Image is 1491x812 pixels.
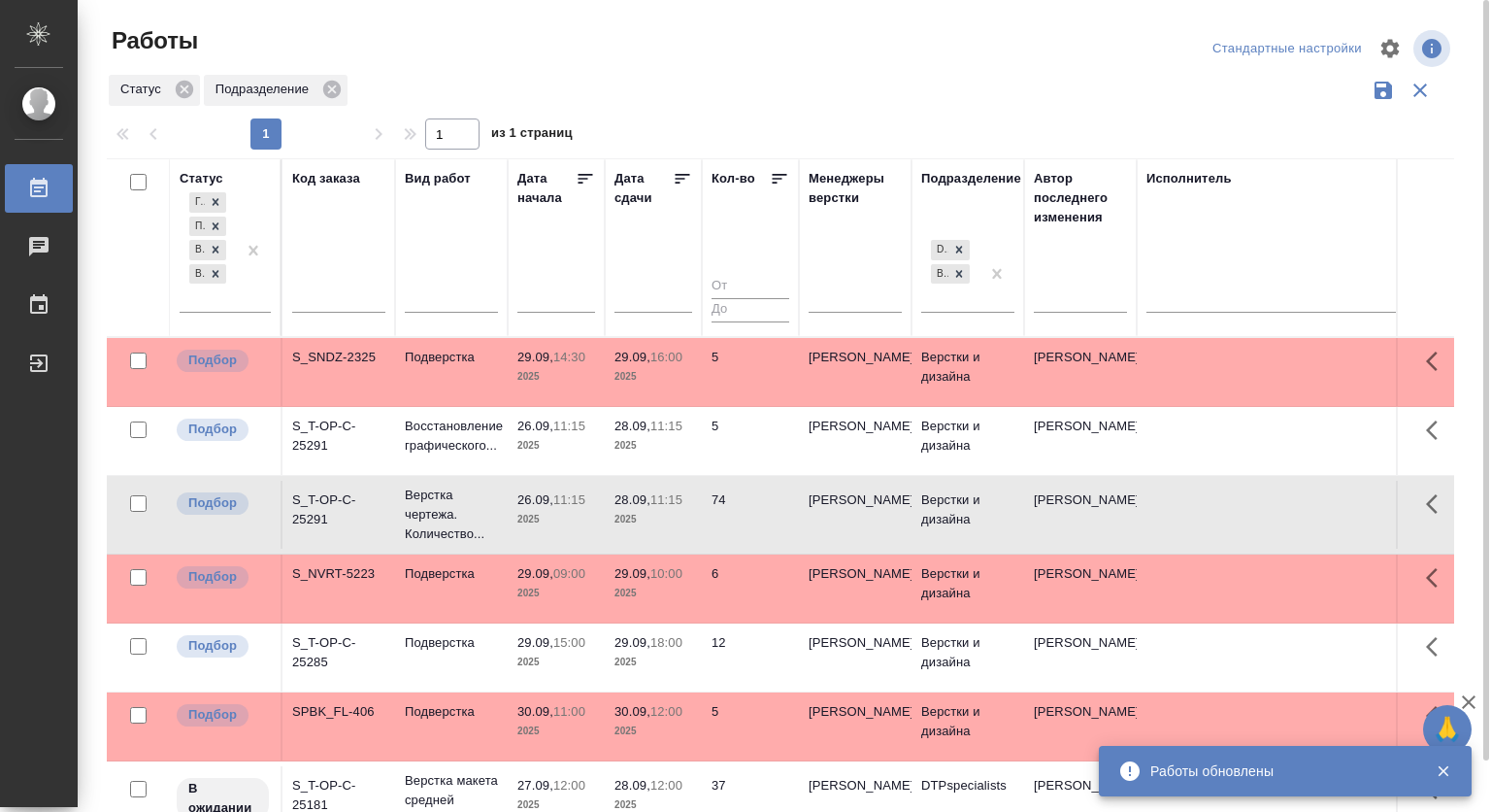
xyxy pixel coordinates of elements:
div: Можно подбирать исполнителей [175,633,271,660]
p: Подверстка [405,564,498,584]
span: 🙏 [1431,709,1464,750]
div: Код заказа [292,169,360,188]
td: Верстки и дизайна [911,407,1024,475]
p: 2025 [517,722,595,741]
div: Кол-во [712,169,755,188]
div: Дата сдачи [614,169,673,208]
td: [PERSON_NAME] [1024,555,1137,623]
p: 28.09, [614,778,650,793]
p: 29.09, [517,566,553,581]
p: 11:15 [553,419,585,433]
p: Подбор [188,420,237,439]
td: [PERSON_NAME] [1024,624,1137,692]
p: Подбор [188,351,237,370]
p: 29.09, [614,566,650,581]
div: Можно подбирать исполнителей [175,348,271,374]
button: Здесь прячутся важные кнопки [1414,338,1461,385]
button: Закрыть [1423,762,1463,780]
div: Готов к работе, Подбор, В ожидании, В работе [187,190,228,215]
p: 2025 [517,510,595,529]
div: Автор последнего изменения [1034,169,1127,227]
p: 2025 [517,367,595,387]
p: Подверстка [405,702,498,722]
p: 11:15 [553,492,585,507]
div: Готов к работе, Подбор, В ожидании, В работе [187,238,228,262]
p: 28.09, [614,419,650,433]
td: 12 [702,624,799,692]
div: Можно подбирать исполнителей [175,491,271,517]
div: SPBK_FL-406 [292,702,385,722]
td: 5 [702,407,799,475]
td: 5 [702,338,799,406]
div: Верстки и дизайна [931,264,948,285]
div: Статус [180,169,223,188]
p: 29.09, [614,350,650,364]
div: S_SNDZ-2325 [292,348,385,367]
div: Можно подбирать исполнителей [175,702,271,728]
td: Верстки и дизайна [911,624,1024,692]
button: 🙏 [1423,705,1472,754]
p: 26.09, [517,419,553,433]
div: В работе [189,264,205,285]
td: [PERSON_NAME] [1024,693,1137,761]
p: Подверстка [405,348,498,367]
input: До [712,298,789,322]
td: [PERSON_NAME] [1024,481,1137,549]
div: Менеджеры верстки [809,169,902,208]
button: Здесь прячутся важные кнопки [1414,624,1461,670]
p: 11:15 [650,419,682,433]
div: S_NVRT-5223 [292,564,385,584]
p: Статус [120,80,168,99]
p: 30.09, [517,704,553,719]
div: Подразделение [204,75,348,106]
div: DTPspecialists [931,240,948,260]
p: [PERSON_NAME] [809,564,902,584]
p: Подверстка [405,633,498,653]
p: 12:00 [553,778,585,793]
div: S_T-OP-C-25291 [292,491,385,529]
div: Готов к работе [189,192,205,213]
div: Исполнитель [1146,169,1232,188]
div: split button [1208,34,1367,64]
input: От [712,275,789,299]
div: В ожидании [189,240,205,260]
td: Верстки и дизайна [911,555,1024,623]
p: Подбор [188,493,237,513]
p: 2025 [614,584,692,603]
span: Посмотреть информацию [1413,30,1454,67]
p: 14:30 [553,350,585,364]
button: Здесь прячутся важные кнопки [1414,481,1461,527]
td: 5 [702,693,799,761]
p: Восстановление графического... [405,417,498,456]
td: Верстки и дизайна [911,693,1024,761]
p: Подразделение [215,80,315,99]
p: 29.09, [517,635,553,650]
p: Подбор [188,636,237,656]
div: Готов к работе, Подбор, В ожидании, В работе [187,262,228,287]
p: 12:00 [650,704,682,719]
p: 09:00 [553,566,585,581]
td: Верстки и дизайна [911,338,1024,406]
button: Здесь прячутся важные кнопки [1414,693,1461,739]
p: 18:00 [650,635,682,650]
p: 2025 [517,436,595,456]
p: 2025 [614,436,692,456]
p: 11:00 [553,704,585,719]
td: Верстки и дизайна [911,481,1024,549]
p: Подбор [188,567,237,587]
p: 2025 [614,510,692,529]
span: Настроить таблицу [1367,25,1413,72]
div: Можно подбирать исполнителей [175,417,271,443]
p: [PERSON_NAME] [809,348,902,367]
button: Сбросить фильтры [1402,72,1439,109]
td: [PERSON_NAME] [1024,407,1137,475]
p: 10:00 [650,566,682,581]
span: из 1 страниц [491,121,573,150]
div: Статус [109,75,200,106]
p: 26.09, [517,492,553,507]
p: [PERSON_NAME] [809,633,902,653]
p: Подбор [188,705,237,725]
td: [PERSON_NAME] [1024,338,1137,406]
p: 27.09, [517,778,553,793]
p: [PERSON_NAME] [809,417,902,436]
